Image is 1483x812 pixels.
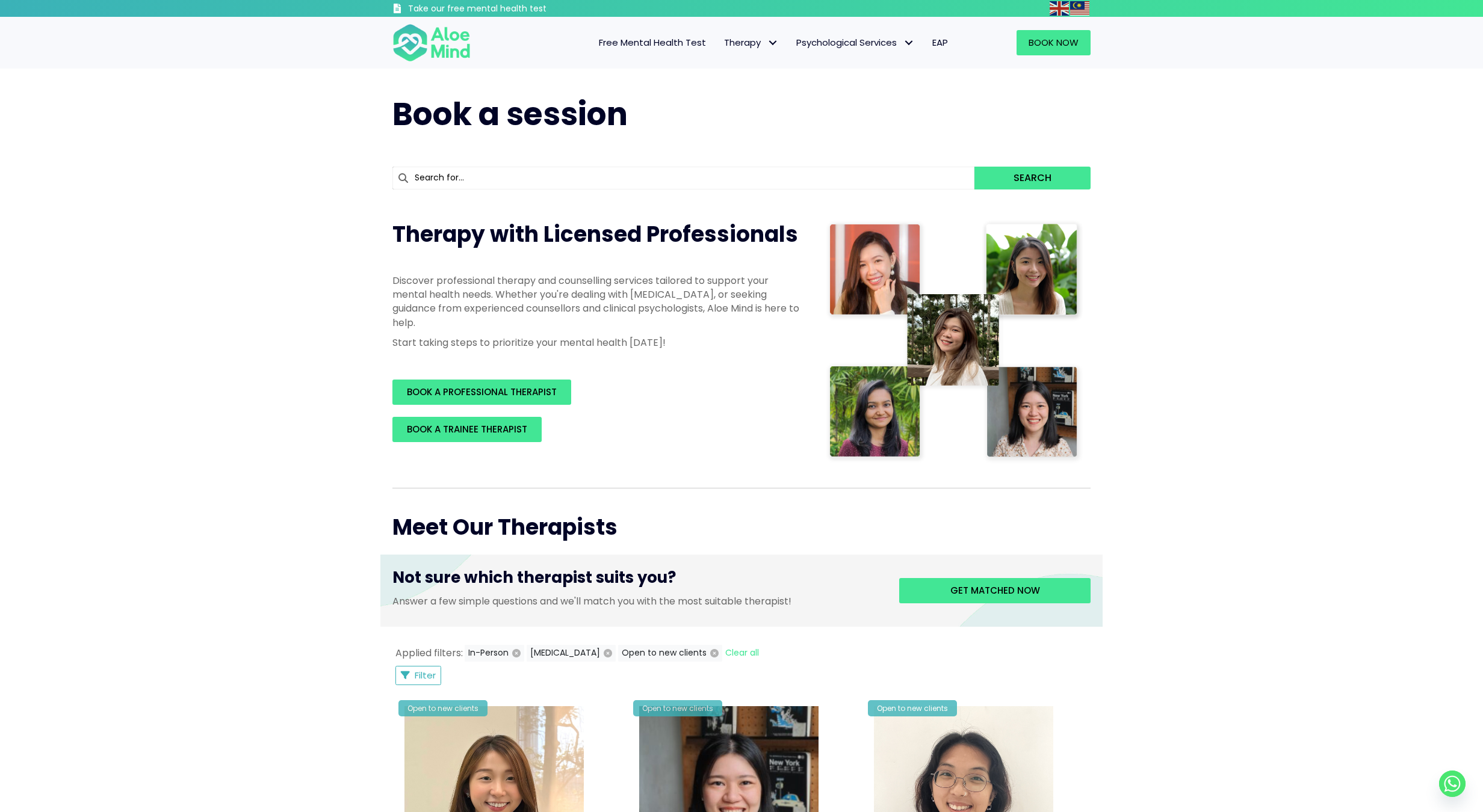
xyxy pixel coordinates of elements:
a: English [1050,1,1070,15]
a: Free Mental Health Test [590,30,715,55]
span: Book a session [392,92,628,136]
button: In-Person [465,645,524,662]
div: Open to new clients [398,700,488,716]
a: Book Now [1017,30,1091,55]
span: Therapy: submenu [764,34,781,52]
span: Free Mental Health Test [599,36,706,49]
img: en [1050,1,1069,16]
button: Search [974,167,1091,189]
span: Meet Our Therapists [392,512,618,543]
span: Applied filters: [395,646,463,660]
span: Psychological Services [796,36,914,49]
button: Filter Listings [395,666,441,685]
button: Open to new clients [618,645,722,662]
p: Answer a few simple questions and we'll match you with the most suitable therapist! [392,594,881,608]
img: ms [1070,1,1089,16]
a: Whatsapp [1439,770,1466,797]
span: BOOK A PROFESSIONAL THERAPIST [407,386,557,398]
div: Open to new clients [868,700,957,716]
span: Book Now [1029,36,1079,49]
button: [MEDICAL_DATA] [527,645,616,662]
span: BOOK A TRAINEE THERAPIST [407,423,527,435]
p: Discover professional therapy and counselling services tailored to support your mental health nee... [392,274,802,330]
div: Open to new clients [633,700,722,716]
span: Filter [415,669,436,681]
span: Get matched now [950,584,1040,597]
input: Search for... [392,167,974,189]
span: Therapy with Licensed Professionals [392,219,798,250]
img: Aloe mind Logo [392,23,471,63]
h3: Not sure which therapist suits you? [392,567,881,594]
p: Start taking steps to prioritize your mental health [DATE]! [392,336,802,349]
h3: Take our free mental health test [408,3,611,15]
nav: Menu [486,30,957,55]
a: BOOK A TRAINEE THERAPIST [392,417,542,442]
span: Therapy [724,36,778,49]
span: Psychological Services: submenu [900,34,917,52]
a: Malay [1070,1,1091,15]
a: EAP [923,30,957,55]
a: Take our free mental health test [392,3,611,17]
span: EAP [932,36,948,49]
button: Clear all [725,645,760,662]
a: Get matched now [899,578,1091,603]
img: Therapist collage [826,220,1083,464]
a: TherapyTherapy: submenu [715,30,787,55]
a: BOOK A PROFESSIONAL THERAPIST [392,380,571,405]
a: Psychological ServicesPsychological Services: submenu [787,30,923,55]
